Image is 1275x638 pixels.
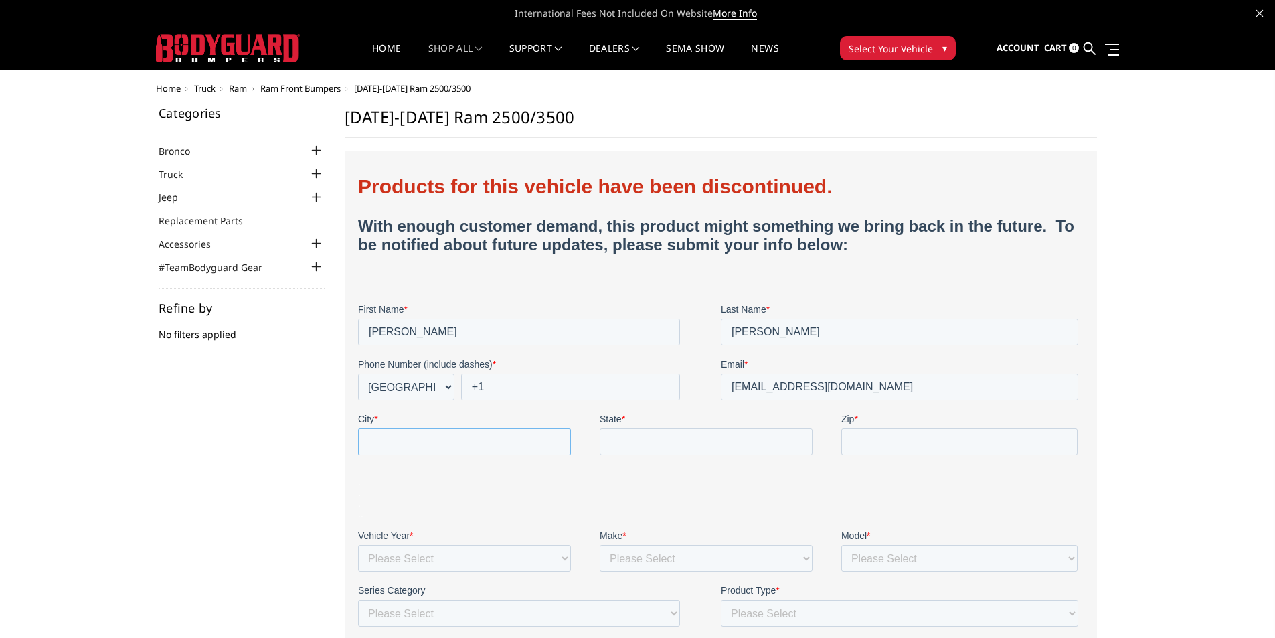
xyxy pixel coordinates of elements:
[840,36,956,60] button: Select Your Vehicle
[345,107,1097,138] h1: [DATE]-[DATE] Ram 2500/3500
[159,237,228,251] a: Accessories
[1069,43,1079,53] span: 0
[713,7,757,20] a: More Info
[229,82,247,94] a: Ram
[363,420,418,431] span: Product Type
[354,82,471,94] span: [DATE]-[DATE] Ram 2500/3500
[156,34,300,62] img: BODYGUARD BUMPERS
[242,249,264,260] span: State
[156,82,181,94] a: Home
[194,82,216,94] a: Truck
[159,302,325,355] div: No filters applied
[159,107,325,119] h5: Categories
[1044,30,1079,66] a: Cart 0
[159,260,279,274] a: #TeamBodyguard Gear
[372,44,401,70] a: Home
[1044,42,1067,54] span: Cart
[159,190,195,204] a: Jeep
[428,44,483,70] a: shop all
[159,167,199,181] a: Truck
[260,82,341,94] a: Ram Front Bumpers
[159,302,325,314] h5: Refine by
[483,366,509,376] span: Model
[483,249,496,260] span: Zip
[666,44,724,70] a: SEMA Show
[159,214,260,228] a: Replacement Parts
[849,42,933,56] span: Select Your Vehicle
[751,44,778,70] a: News
[3,344,5,355] span: .
[942,41,947,55] span: ▾
[997,30,1039,66] a: Account
[997,42,1039,54] span: Account
[589,44,640,70] a: Dealers
[509,44,562,70] a: Support
[159,144,207,158] a: Bronco
[242,366,264,376] span: Make
[363,194,386,205] span: Email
